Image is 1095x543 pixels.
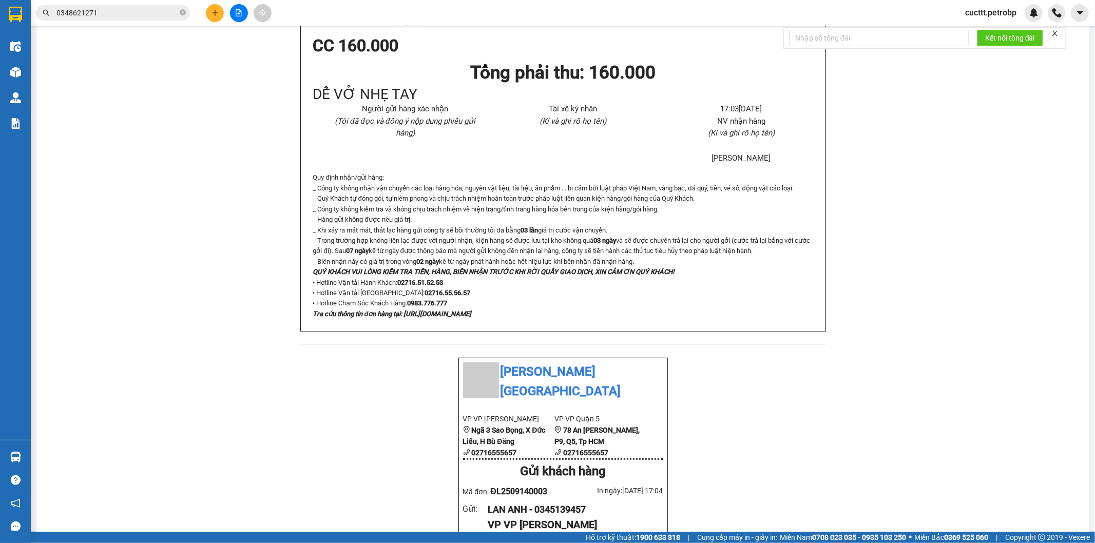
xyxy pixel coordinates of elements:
li: VP VP Quận 5 [554,413,646,424]
span: Miền Nam [780,532,906,543]
h1: Tổng phải thu: 160.000 [313,59,813,87]
div: Gửi khách hàng [463,462,663,481]
strong: Tra cứu thông tin đơn hàng tại: [URL][DOMAIN_NAME] [313,310,472,318]
i: (Kí và ghi rõ họ tên) [708,128,775,138]
button: caret-down [1071,4,1089,22]
img: warehouse-icon [10,92,21,103]
span: Kết nối tổng đài [985,32,1035,44]
div: VP Quận 5 [98,9,168,33]
img: logo-vxr [9,7,22,22]
div: VP [PERSON_NAME] [9,9,91,33]
div: LAN ANH - 0345139457 [488,502,655,517]
span: notification [11,498,21,508]
div: CC 160.000 [313,33,478,59]
span: CC : [97,69,111,80]
div: DỂ VỞ NHẸ TAY [313,87,813,103]
span: cucttt.petrobp [957,6,1025,19]
span: Hỗ trợ kỹ thuật: [586,532,680,543]
span: ⚪️ [909,535,912,539]
li: 17:03[DATE] [669,103,813,115]
input: Tìm tên, số ĐT hoặc mã đơn [56,7,178,18]
strong: QUÝ KHÁCH VUI LÒNG KIỂM TRA TIỀN, HÀNG, BIÊN NHẬN TRƯỚC KHI RỜI QUẦY GIAO DỊCH, XIN CẢM ƠN QUÝ KH... [313,268,675,276]
button: aim [254,4,272,22]
div: dũng [98,33,168,46]
strong: 0708 023 035 - 0935 103 250 [812,533,906,541]
div: Gửi : [463,502,488,515]
p: • Hotline Chăm Sóc Khách Hàng: [313,298,813,308]
strong: 0369 525 060 [944,533,988,541]
b: 02716555657 [563,449,608,457]
div: LAN ANH [9,33,91,46]
strong: 02 ngày [417,258,439,265]
span: | [996,532,997,543]
p: _ Khi xảy ra mất mát, thất lạc hàng gửi công ty sẽ bồi thường tối đa bằng giá trị cước vận chuyển. [313,225,813,236]
li: Người gửi hàng xác nhận [334,103,477,115]
span: aim [259,9,266,16]
p: _ Hàng gửi không được nêu giá trị. [313,215,813,225]
p: • Hotline Vận tải Hành Khách: [313,278,813,288]
p: _ Công ty không nhận vận chuyển các loại hàng hóa, nguyên vật liệu, tài liệu, ấn phẩm ... bị cấm ... [313,183,813,193]
strong: 02716.51.52.53 [398,279,444,286]
p: _ Công ty không kiểm tra và không chịu trách nhiệm về hiện trạng/tình trang hàng hóa bên trong củ... [313,204,813,215]
div: VP VP [PERSON_NAME] [488,517,655,533]
strong: 03 lần [521,226,538,234]
img: warehouse-icon [10,67,21,77]
span: copyright [1038,534,1045,541]
span: message [11,521,21,531]
img: icon-new-feature [1029,8,1039,17]
strong: 1900 633 818 [636,533,680,541]
span: Nhận: [98,10,123,21]
div: 160.000 [97,66,169,81]
span: Gửi: [9,10,25,21]
img: warehouse-icon [10,41,21,52]
li: [PERSON_NAME] [669,152,813,165]
button: plus [206,4,224,22]
strong: 07 ngày [346,247,369,255]
li: VP VP [PERSON_NAME] [463,413,555,424]
img: solution-icon [10,118,21,129]
span: file-add [235,9,242,16]
span: close [1051,30,1059,37]
span: close-circle [180,8,186,18]
i: (Kí và ghi rõ họ tên) [540,117,606,126]
span: environment [463,426,470,433]
p: _ Quý Khách tự đóng gói, tự niêm phong và chịu trách nhiệm hoàn toàn trước pháp luật liên quan ki... [313,193,813,204]
strong: 0983.776.777 [407,299,447,307]
div: In ngày: [DATE] 17:04 [563,485,663,496]
span: question-circle [11,475,21,485]
button: Kết nối tổng đài [977,30,1043,46]
img: warehouse-icon [10,452,21,462]
p: • Hotline Vận tải [GEOGRAPHIC_DATA]: [313,288,813,298]
p: _ Trong trường hợp không liên lạc được với người nhận, kiện hàng sẽ được lưu tại kho không quá và... [313,236,813,257]
span: caret-down [1075,8,1085,17]
strong: 03 ngày [593,237,616,244]
strong: 02716.55.56.57 [425,289,471,297]
span: | [688,532,689,543]
b: Ngã 3 Sao Bọng, X Đức Liễu, H Bù Đăng [463,426,546,445]
span: phone [463,449,470,456]
div: Quy định nhận/gửi hàng : [313,172,813,319]
p: _ Biên nhận này có giá trị trong vòng kể từ ngày phát hành hoặc hết hiệu lực khi bên nhận đã nhận... [313,257,813,267]
span: phone [554,449,562,456]
img: phone-icon [1052,8,1062,17]
li: NV nhận hàng [669,115,813,128]
button: file-add [230,4,248,22]
span: ĐL2509140003 [490,487,547,496]
span: close-circle [180,9,186,15]
span: environment [554,426,562,433]
span: search [43,9,50,16]
li: [PERSON_NAME][GEOGRAPHIC_DATA] [463,362,663,401]
li: Tài xế ký nhân [502,103,645,115]
b: 02716555657 [472,449,517,457]
div: Mã đơn: [463,485,563,498]
b: 78 An [PERSON_NAME], P9, Q5, Tp HCM [554,426,640,445]
span: plus [212,9,219,16]
span: Cung cấp máy in - giấy in: [697,532,777,543]
i: (Tôi đã đọc và đồng ý nộp dung phiếu gửi hàng) [335,117,475,138]
input: Nhập số tổng đài [789,30,969,46]
span: Miền Bắc [914,532,988,543]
